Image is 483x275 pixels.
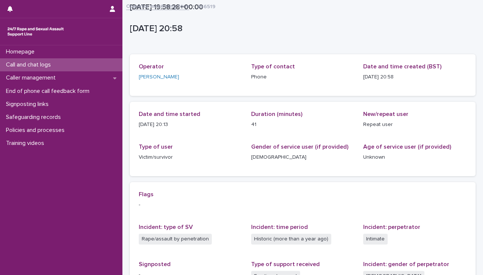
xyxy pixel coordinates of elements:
[3,48,40,55] p: Homepage
[3,61,57,68] p: Call and chat logs
[139,144,173,150] span: Type of user
[139,73,179,81] a: [PERSON_NAME]
[363,224,420,230] span: Incident: perpetrator
[3,114,67,121] p: Safeguarding records
[197,2,216,10] p: 266519
[251,111,302,117] span: Duration (minutes)
[251,234,331,245] span: Historic (more than a year ago)
[126,1,189,10] a: Operator monitoring form
[3,140,50,147] p: Training videos
[251,144,348,150] span: Gender of service user (if provided)
[363,153,467,161] p: Unknown
[251,64,295,69] span: Type of contact
[139,64,164,69] span: Operator
[363,111,408,117] span: New/repeat user
[130,23,473,34] p: [DATE] 20:58
[139,224,193,230] span: Incident: type of SV
[251,224,308,230] span: Incident: time period
[363,261,449,267] span: Incident: gender of perpetrator
[139,234,212,245] span: Rape/assault by penetration
[363,234,388,245] span: Intimate
[251,261,320,267] span: Type of support received
[3,127,70,134] p: Policies and processes
[363,121,467,129] p: Repeat user
[139,121,242,129] p: [DATE] 20:13
[3,88,95,95] p: End of phone call feedback form
[139,153,242,161] p: Victim/survivor
[3,101,55,108] p: Signposting links
[139,111,200,117] span: Date and time started
[6,24,65,39] img: rhQMoQhaT3yELyF149Cw
[3,74,62,81] p: Caller management
[139,261,171,267] span: Signposted
[363,73,467,81] p: [DATE] 20:58
[139,201,467,209] p: -
[251,121,355,129] p: 41
[363,144,451,150] span: Age of service user (if provided)
[139,191,154,197] span: Flags
[251,73,355,81] p: Phone
[363,64,441,69] span: Date and time created (BST)
[251,153,355,161] p: [DEMOGRAPHIC_DATA]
